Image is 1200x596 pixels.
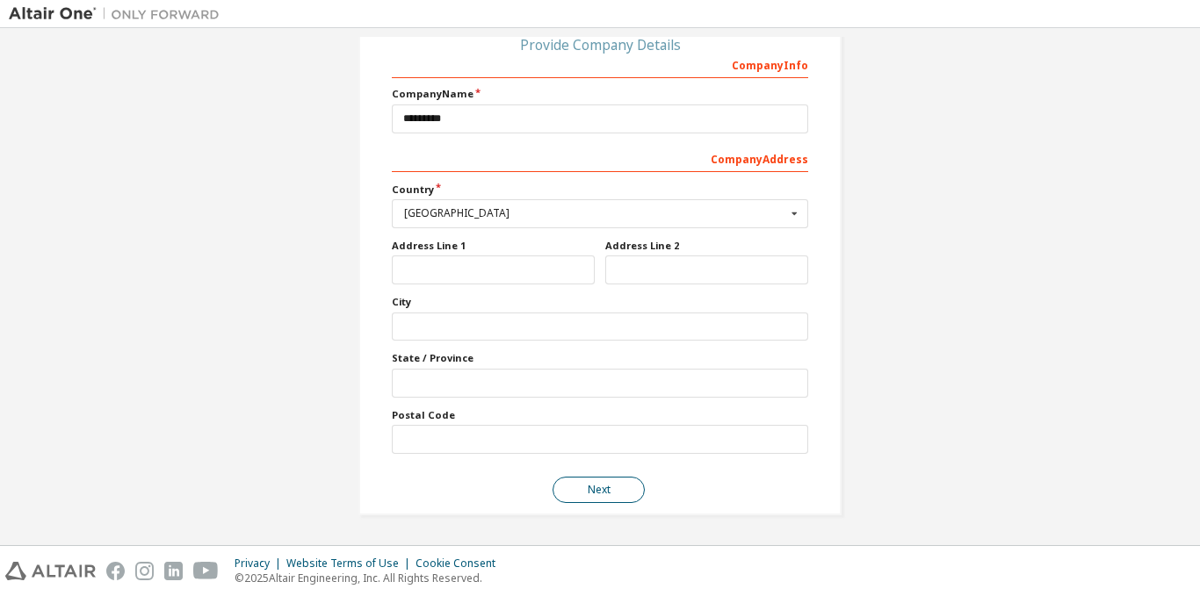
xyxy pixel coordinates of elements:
[553,477,645,503] button: Next
[5,562,96,580] img: altair_logo.svg
[193,562,219,580] img: youtube.svg
[106,562,125,580] img: facebook.svg
[392,239,595,253] label: Address Line 1
[404,208,786,219] div: [GEOGRAPHIC_DATA]
[392,87,808,101] label: Company Name
[235,557,286,571] div: Privacy
[605,239,808,253] label: Address Line 2
[416,557,506,571] div: Cookie Consent
[392,295,808,309] label: City
[135,562,154,580] img: instagram.svg
[392,351,808,365] label: State / Province
[392,39,808,50] div: Provide Company Details
[286,557,416,571] div: Website Terms of Use
[392,408,808,422] label: Postal Code
[392,183,808,197] label: Country
[9,5,228,23] img: Altair One
[392,50,808,78] div: Company Info
[235,571,506,585] p: © 2025 Altair Engineering, Inc. All Rights Reserved.
[164,562,183,580] img: linkedin.svg
[392,144,808,172] div: Company Address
